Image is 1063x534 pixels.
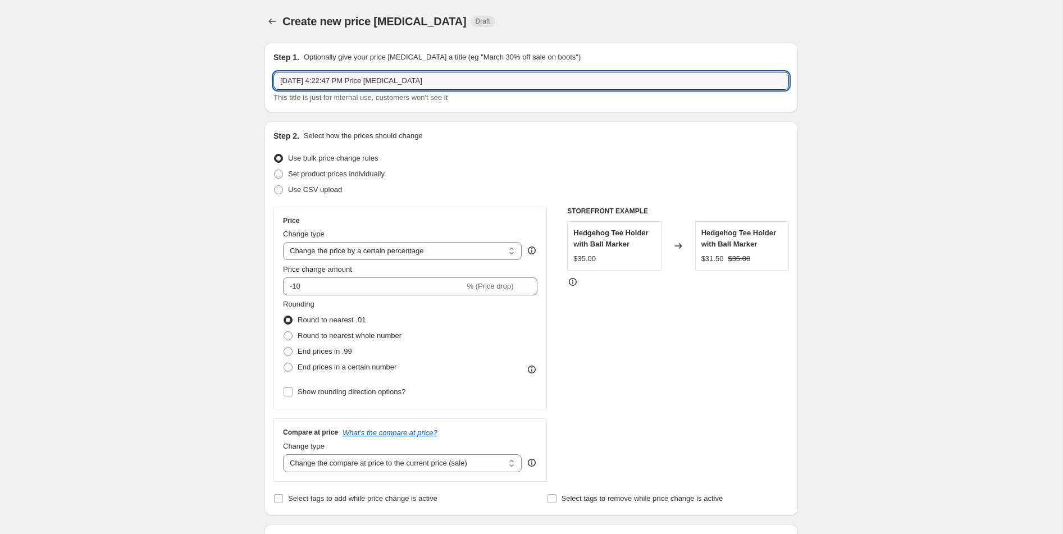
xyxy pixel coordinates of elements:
[283,442,325,450] span: Change type
[562,494,723,503] span: Select tags to remove while price change is active
[273,93,448,102] span: This title is just for internal use, customers won't see it
[298,347,352,355] span: End prices in .99
[288,494,437,503] span: Select tags to add while price change is active
[304,52,581,63] p: Optionally give your price [MEDICAL_DATA] a title (eg "March 30% off sale on boots")
[282,15,467,28] span: Create new price [MEDICAL_DATA]
[573,253,596,264] div: $35.00
[288,185,342,194] span: Use CSV upload
[283,428,338,437] h3: Compare at price
[273,72,789,90] input: 30% off holiday sale
[283,277,464,295] input: -15
[573,229,648,248] span: Hedgehog Tee Holder with Ball Marker
[283,265,352,273] span: Price change amount
[467,282,513,290] span: % (Price drop)
[273,130,299,142] h2: Step 2.
[298,387,405,396] span: Show rounding direction options?
[567,207,789,216] h6: STOREFRONT EXAMPLE
[728,253,750,264] strike: $35.00
[273,52,299,63] h2: Step 1.
[298,331,402,340] span: Round to nearest whole number
[304,130,423,142] p: Select how the prices should change
[264,13,280,29] button: Price change jobs
[288,154,378,162] span: Use bulk price change rules
[343,428,437,437] button: What's the compare at price?
[283,230,325,238] span: Change type
[298,316,366,324] span: Round to nearest .01
[283,300,314,308] span: Rounding
[701,253,724,264] div: $31.50
[526,457,537,468] div: help
[701,229,776,248] span: Hedgehog Tee Holder with Ball Marker
[283,216,299,225] h3: Price
[526,245,537,256] div: help
[288,170,385,178] span: Set product prices individually
[476,17,490,26] span: Draft
[298,363,396,371] span: End prices in a certain number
